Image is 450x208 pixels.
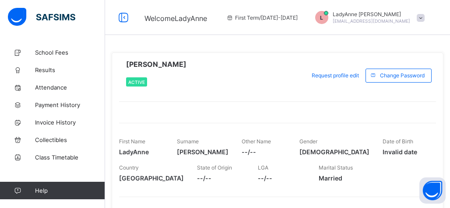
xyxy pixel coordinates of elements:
[119,164,139,171] span: Country
[320,14,323,21] span: L
[119,148,164,156] span: LadyAnne
[144,14,207,23] span: Welcome LadyAnne
[197,174,245,182] span: --/--
[226,14,298,21] span: session/term information
[299,148,369,156] span: [DEMOGRAPHIC_DATA]
[35,101,105,108] span: Payment History
[126,60,186,69] span: [PERSON_NAME]
[119,174,184,182] span: [GEOGRAPHIC_DATA]
[383,148,427,156] span: Invalid date
[197,164,232,171] span: State of Origin
[419,177,446,204] button: Open asap
[128,80,145,85] span: Active
[119,138,145,145] span: First Name
[35,187,105,194] span: Help
[319,164,353,171] span: Marital Status
[333,11,410,17] span: LadyAnne [PERSON_NAME]
[299,138,317,145] span: Gender
[35,119,105,126] span: Invoice History
[35,136,105,143] span: Collectibles
[319,174,366,182] span: Married
[333,18,410,24] span: [EMAIL_ADDRESS][DOMAIN_NAME]
[258,164,268,171] span: LGA
[35,49,105,56] span: School Fees
[35,154,105,161] span: Class Timetable
[312,72,359,79] span: Request profile edit
[242,138,271,145] span: Other Name
[177,138,199,145] span: Surname
[306,11,429,24] div: LadyAnne Madu-Momoh
[383,138,413,145] span: Date of Birth
[35,84,105,91] span: Attendance
[35,66,105,73] span: Results
[8,8,75,26] img: safsims
[177,148,229,156] span: [PERSON_NAME]
[242,148,286,156] span: --/--
[258,174,306,182] span: --/--
[380,72,425,79] span: Change Password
